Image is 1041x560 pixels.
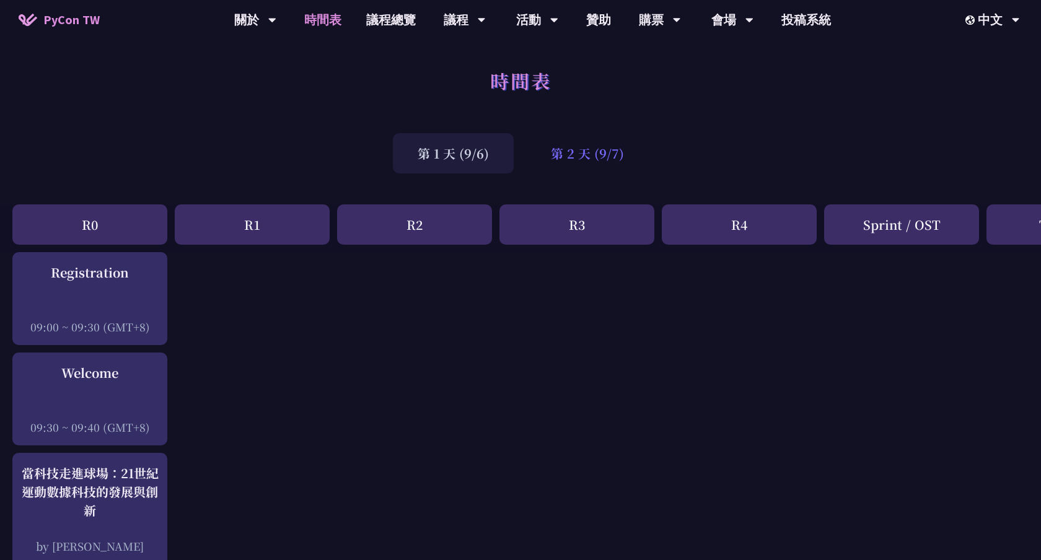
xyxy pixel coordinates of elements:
img: Home icon of PyCon TW 2025 [19,14,37,26]
div: 第 1 天 (9/6) [393,133,514,173]
div: Welcome [19,364,161,382]
h1: 時間表 [490,62,551,99]
div: 當科技走進球場：21世紀運動數據科技的發展與創新 [19,464,161,520]
div: Registration [19,263,161,282]
div: 09:00 ~ 09:30 (GMT+8) [19,319,161,335]
div: Sprint / OST [824,204,979,245]
div: 09:30 ~ 09:40 (GMT+8) [19,419,161,435]
div: R4 [662,204,817,245]
div: R3 [499,204,654,245]
div: R1 [175,204,330,245]
img: Locale Icon [965,15,978,25]
span: PyCon TW [43,11,100,29]
div: by [PERSON_NAME] [19,538,161,554]
div: R0 [12,204,167,245]
a: PyCon TW [6,4,112,35]
div: 第 2 天 (9/7) [526,133,649,173]
div: R2 [337,204,492,245]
